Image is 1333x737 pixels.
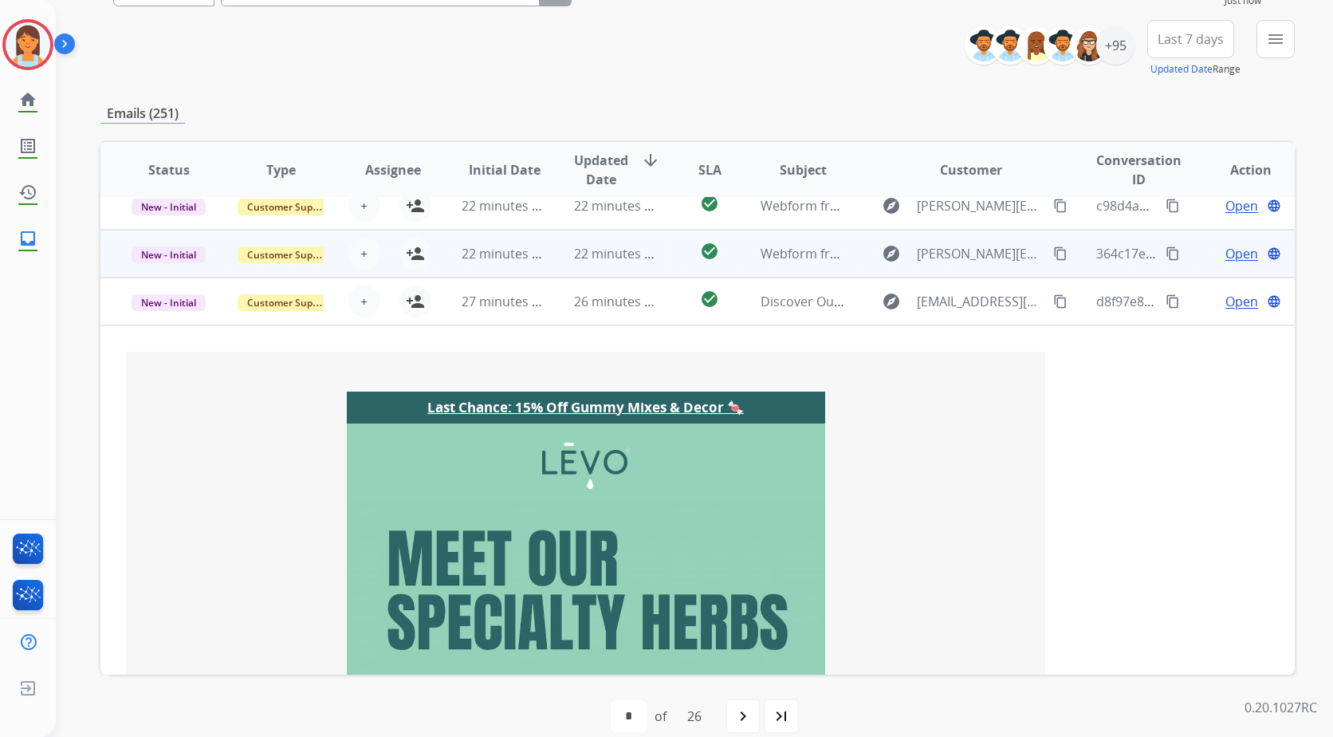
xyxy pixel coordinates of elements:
span: Conversation ID [1096,151,1182,189]
mat-icon: check_circle [700,290,719,309]
mat-icon: last_page [772,707,791,726]
span: Discover Our Specialty Herbs Collection 🌿 [761,293,1018,310]
button: Last 7 days [1147,20,1234,58]
mat-icon: explore [882,292,901,311]
span: + [360,244,368,263]
mat-icon: content_copy [1166,294,1180,309]
span: Open [1225,292,1258,311]
span: 22 minutes ago [574,197,666,215]
span: 22 minutes ago [462,245,554,262]
span: New - Initial [132,246,206,263]
span: New - Initial [132,294,206,311]
button: Updated Date [1150,63,1213,76]
span: 364c17ea-0f7f-4cdb-adfc-fa7ea5c19788 [1096,245,1328,262]
mat-icon: content_copy [1166,199,1180,213]
span: SLA [698,160,722,179]
span: Subject [780,160,827,179]
mat-icon: content_copy [1053,294,1068,309]
span: 22 minutes ago [462,197,554,215]
a: Last Chance: 15% Off Gummy Mixes & Decor 🍬 [427,400,744,416]
span: Customer [940,160,1002,179]
span: + [360,196,368,215]
strong: Last Chance: 15% Off Gummy Mixes & Decor 🍬 [427,398,744,416]
mat-icon: check_circle [700,242,719,261]
img: avatar [6,22,50,67]
mat-icon: content_copy [1053,199,1068,213]
mat-icon: explore [882,244,901,263]
span: Assignee [365,160,421,179]
span: Last 7 days [1158,36,1224,42]
span: [PERSON_NAME][EMAIL_ADDRESS][DOMAIN_NAME] [917,196,1044,215]
span: Open [1225,196,1258,215]
mat-icon: list_alt [18,136,37,156]
mat-icon: arrow_downward [641,151,660,170]
span: Type [266,160,296,179]
span: [EMAIL_ADDRESS][DOMAIN_NAME] [917,292,1044,311]
mat-icon: person_add [406,244,425,263]
mat-icon: person_add [406,196,425,215]
mat-icon: content_copy [1053,246,1068,261]
p: 0.20.1027RC [1245,698,1317,717]
mat-icon: history [18,183,37,202]
span: Open [1225,244,1258,263]
mat-icon: language [1267,294,1281,309]
mat-icon: language [1267,199,1281,213]
th: Action [1183,142,1295,198]
span: Customer Support [238,246,341,263]
button: + [348,238,380,270]
mat-icon: menu [1266,30,1285,49]
mat-icon: navigate_next [733,707,753,726]
span: New - Initial [132,199,206,215]
mat-icon: language [1267,246,1281,261]
span: 22 minutes ago [574,245,666,262]
img: LĒVO Logo Header [347,424,825,502]
mat-icon: check_circle [700,194,719,213]
span: 27 minutes ago [462,293,554,310]
div: 26 [674,700,714,732]
mat-icon: inbox [18,229,37,248]
button: + [348,286,380,317]
mat-icon: content_copy [1166,246,1180,261]
span: Range [1150,62,1241,76]
span: + [360,292,368,311]
mat-icon: home [18,90,37,109]
span: Customer Support [238,199,341,215]
div: +95 [1096,26,1134,65]
span: Status [148,160,190,179]
span: Initial Date [469,160,541,179]
span: Updated Date [574,151,628,189]
span: 26 minutes ago [574,293,666,310]
mat-icon: explore [882,196,901,215]
p: Emails (251) [100,104,185,124]
span: [PERSON_NAME][EMAIL_ADDRESS][DOMAIN_NAME] [917,244,1044,263]
span: Customer Support [238,294,341,311]
div: of [655,707,666,726]
mat-icon: person_add [406,292,425,311]
button: + [348,190,380,222]
span: Webform from [PERSON_NAME][EMAIL_ADDRESS][DOMAIN_NAME] on [DATE] [761,245,1221,262]
span: Webform from [PERSON_NAME][EMAIL_ADDRESS][DOMAIN_NAME] on [DATE] [761,197,1221,215]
